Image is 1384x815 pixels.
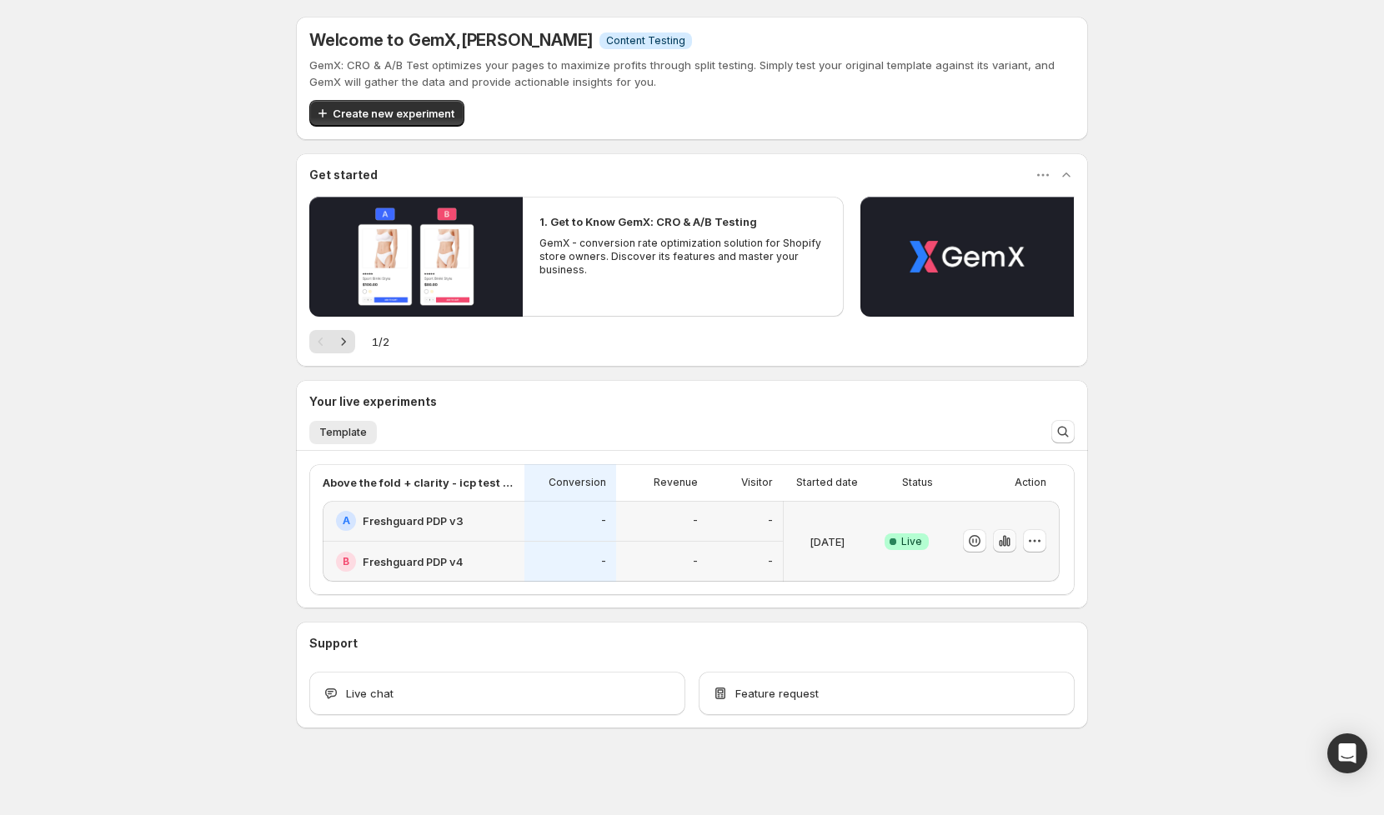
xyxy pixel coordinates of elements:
[601,555,606,568] p: -
[549,476,606,489] p: Conversion
[309,57,1075,90] p: GemX: CRO & A/B Test optimizes your pages to maximize profits through split testing. Simply test ...
[810,533,845,550] p: [DATE]
[309,393,437,410] h3: Your live experiments
[735,685,819,702] span: Feature request
[796,476,858,489] p: Started date
[1051,420,1075,443] button: Search and filter results
[323,474,514,491] p: Above the fold + clarity - icp test [DATE] 13:00
[309,100,464,127] button: Create new experiment
[768,514,773,527] p: -
[343,514,350,527] h2: A
[309,635,358,652] h3: Support
[363,553,463,570] h2: Freshguard PDP v4
[309,30,593,50] h5: Welcome to GemX
[456,30,593,50] span: , [PERSON_NAME]
[363,512,464,529] h2: Freshguard PDP v3
[693,514,698,527] p: -
[343,555,349,568] h2: B
[309,167,378,183] h3: Get started
[309,197,523,317] button: Play video
[860,197,1074,317] button: Play video
[319,426,367,439] span: Template
[346,685,394,702] span: Live chat
[902,476,933,489] p: Status
[332,330,355,353] button: Next
[309,330,355,353] nav: Pagination
[606,34,685,47] span: Content Testing
[539,237,826,277] p: GemX - conversion rate optimization solution for Shopify store owners. Discover its features and ...
[901,535,922,548] span: Live
[1015,476,1046,489] p: Action
[741,476,773,489] p: Visitor
[372,333,389,350] span: 1 / 2
[768,555,773,568] p: -
[654,476,698,489] p: Revenue
[333,105,454,122] span: Create new experiment
[601,514,606,527] p: -
[1327,733,1367,773] div: Open Intercom Messenger
[539,213,757,230] h2: 1. Get to Know GemX: CRO & A/B Testing
[693,555,698,568] p: -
